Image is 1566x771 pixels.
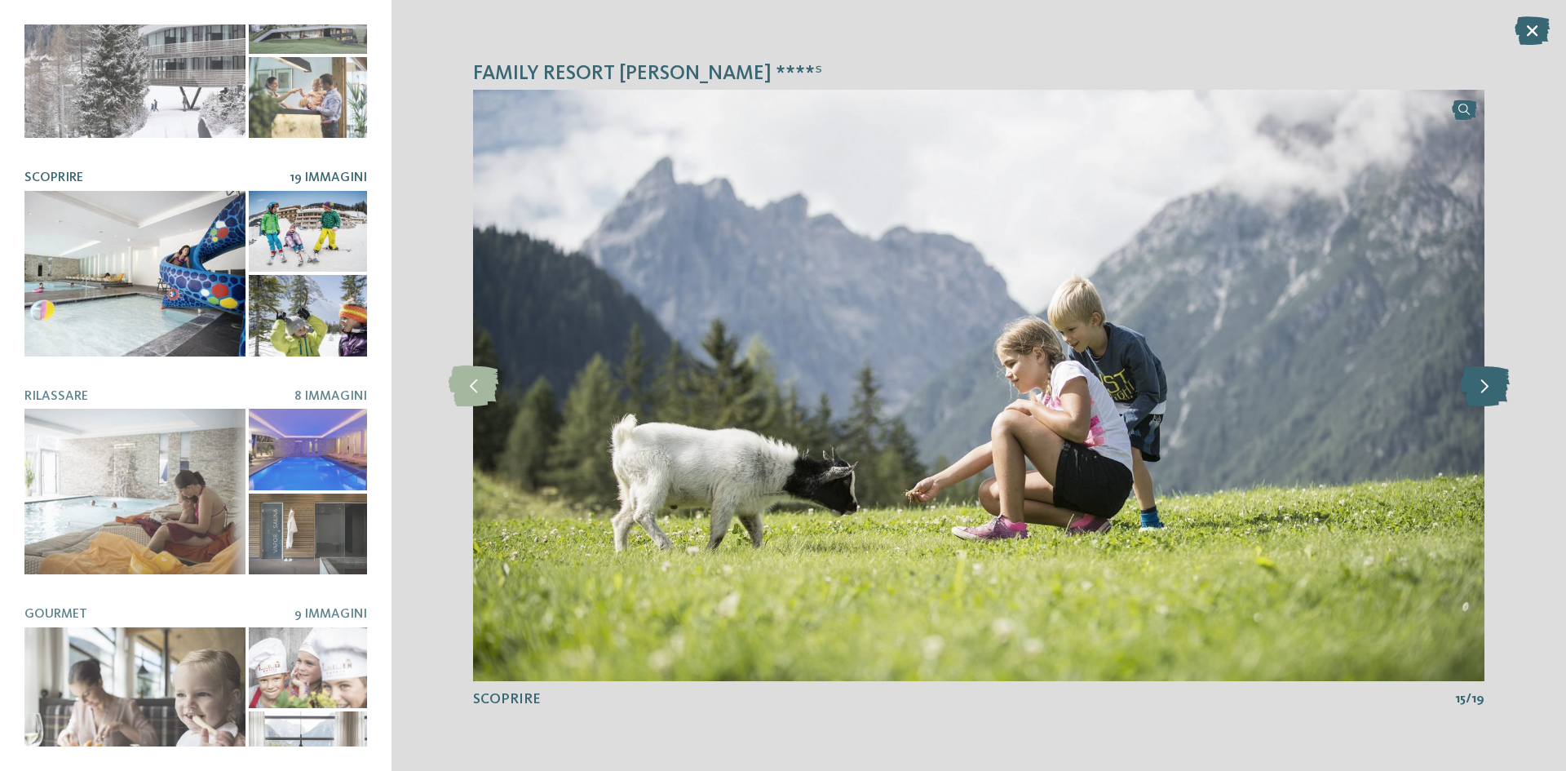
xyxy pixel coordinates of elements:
span: Scoprire [24,171,83,184]
span: 19 Immagini [290,171,367,184]
span: Scoprire [473,692,541,707]
span: 8 Immagini [294,390,367,403]
span: 15 [1455,690,1466,708]
span: Gourmet [24,608,87,621]
span: Rilassare [24,390,88,403]
span: 19 [1471,690,1484,708]
span: 9 Immagini [294,608,367,621]
img: Family Resort Rainer ****ˢ [473,90,1484,681]
span: / [1466,690,1471,708]
span: Family Resort [PERSON_NAME] ****ˢ [473,60,822,88]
